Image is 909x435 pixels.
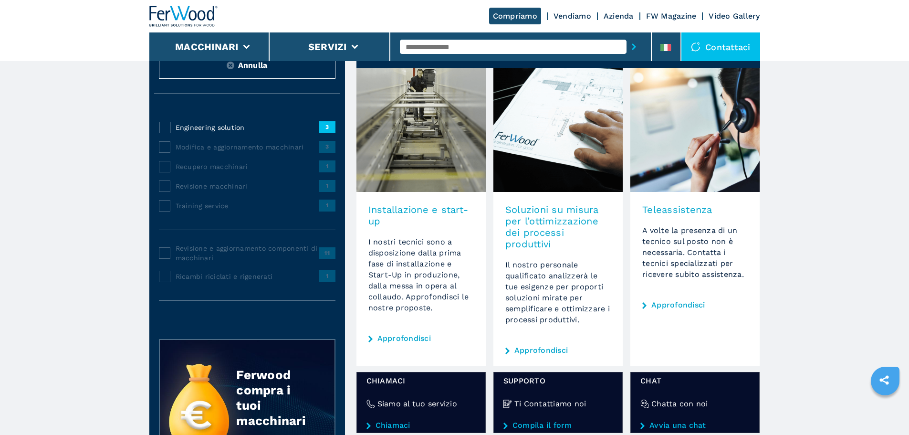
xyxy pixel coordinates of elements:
[503,421,613,430] a: Compila il form
[627,36,641,58] button: submit-button
[366,375,476,386] span: Chiamaci
[640,375,750,386] span: chat
[681,32,760,61] div: Contattaci
[709,11,760,21] a: Video Gallery
[319,121,335,133] span: 3
[868,392,902,428] iframe: Chat
[651,301,705,309] a: Approfondisci
[493,68,623,366] a: Soluzioni su misura per l’ottimizzazione dei processi produttiviIl nostro personale qualificato a...
[176,142,319,152] span: Modifica e aggiornamento macchinari
[642,204,748,215] h3: Teleassistenza
[176,244,319,263] span: Revisione e aggiornamento componenti di macchinari
[175,41,239,53] button: Macchinari
[159,52,335,79] button: ResetAnnulla
[640,400,649,408] img: Chatta con noi
[149,6,218,27] img: Ferwood
[176,123,319,132] span: Engineering solution
[630,68,760,192] img: image
[377,398,457,409] h4: Siamo al tuo servizio
[514,347,568,354] a: Approfondisci
[176,272,319,281] span: Ricambi riciclati e rigenerati
[554,11,591,21] a: Vendiamo
[872,368,896,392] a: sharethis
[366,400,375,408] img: Siamo al tuo servizio
[368,204,474,227] h3: Installazione e start-up
[630,68,760,366] a: TeleassistenzaA volte la presenza di un tecnico sul posto non è necessaria. Contatta i tecnici sp...
[236,367,315,428] div: Ferwood compra i tuoi macchinari
[319,180,335,191] span: 1
[493,68,623,192] img: image
[356,68,486,366] a: Installazione e start-upI nostri tecnici sono a disposizione dalla prima fase di installazione e ...
[377,335,431,342] a: Approfondisci
[651,398,708,409] h4: Chatta con noi
[646,11,697,21] a: FW Magazine
[640,421,750,430] a: Avvia una chat
[176,162,319,171] span: Recupero macchinari
[319,200,335,211] span: 1
[368,237,469,312] span: I nostri tecnici sono a disposizione dalla prima fase di installazione e Start-Up in produzione, ...
[319,160,335,172] span: 1
[238,60,268,71] span: Annulla
[366,421,476,430] a: Chiamaci
[503,375,613,386] span: Supporto
[319,270,335,282] span: 1
[356,68,486,192] img: image
[308,41,347,53] button: Servizi
[319,141,335,152] span: 3
[176,181,319,191] span: Revisione macchinari
[514,398,586,409] h4: Ti Contattiamo noi
[319,247,335,259] span: 11
[642,226,744,279] span: A volte la presenza di un tecnico sul posto non è necessaria. Contatta i tecnici specializzati pe...
[505,260,610,324] span: Il nostro personale qualificato analizzerà le tue esigenze per proporti soluzioni mirate per semp...
[176,201,319,211] span: Training service
[691,42,700,52] img: Contattaci
[489,8,541,24] a: Compriamo
[227,62,234,69] img: Reset
[505,204,611,250] h3: Soluzioni su misura per l’ottimizzazione dei processi produttivi
[503,400,512,408] img: Ti Contattiamo noi
[604,11,634,21] a: Azienda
